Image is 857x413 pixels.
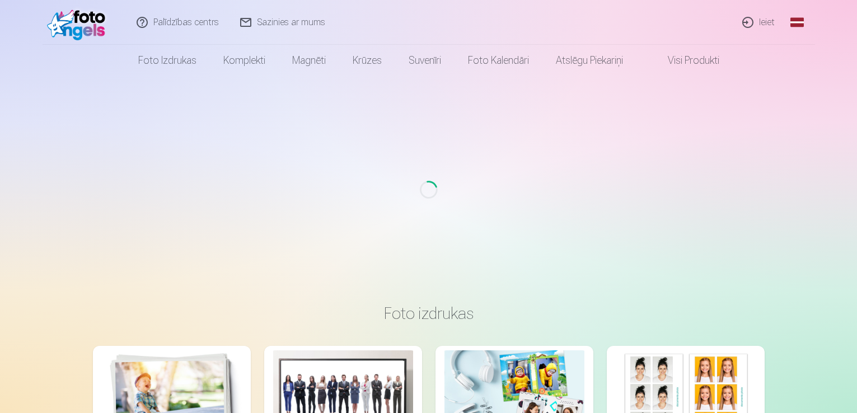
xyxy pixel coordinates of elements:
a: Visi produkti [636,45,733,76]
a: Magnēti [279,45,339,76]
a: Foto kalendāri [455,45,542,76]
a: Komplekti [210,45,279,76]
img: /fa1 [47,4,111,40]
a: Krūzes [339,45,395,76]
a: Suvenīri [395,45,455,76]
h3: Foto izdrukas [102,303,756,323]
a: Atslēgu piekariņi [542,45,636,76]
a: Foto izdrukas [125,45,210,76]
